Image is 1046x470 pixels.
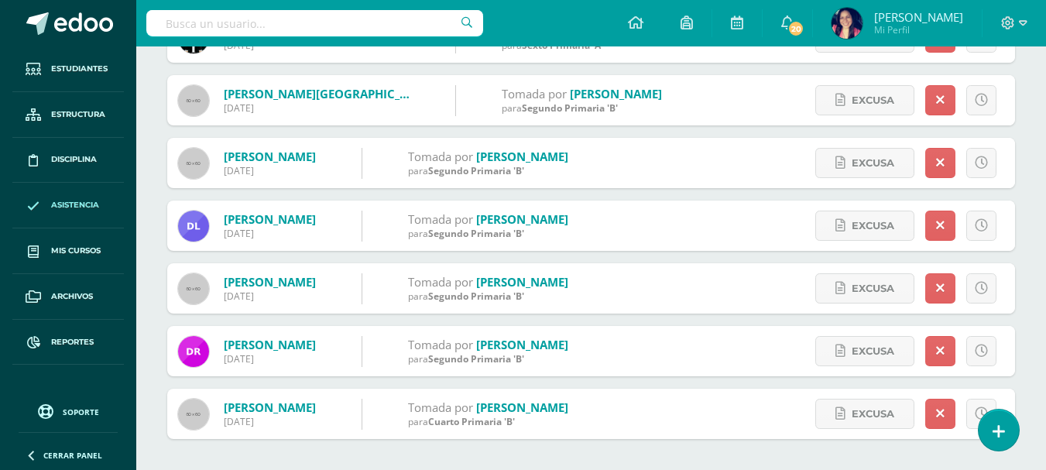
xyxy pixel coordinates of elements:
a: [PERSON_NAME] [224,274,316,290]
span: Excusa [852,400,894,428]
a: Excusa [815,211,914,241]
span: Excusa [852,211,894,240]
img: c7095d21e6fa6473761d2f1751da7def.png [178,336,209,367]
img: 60x60 [178,85,209,116]
span: Archivos [51,290,93,303]
a: Estructura [12,92,124,138]
a: [PERSON_NAME] [570,86,662,101]
span: Segundo Primaria 'B' [522,101,618,115]
a: [PERSON_NAME] [224,337,316,352]
div: [DATE] [224,290,316,303]
div: para [408,290,568,303]
a: Reportes [12,320,124,365]
div: [DATE] [224,352,316,365]
span: Excusa [852,149,894,177]
span: Excusa [852,337,894,365]
span: Mis cursos [51,245,101,257]
a: Soporte [19,400,118,421]
span: Estudiantes [51,63,108,75]
span: Estructura [51,108,105,121]
a: Estudiantes [12,46,124,92]
div: [DATE] [224,415,316,428]
span: Segundo Primaria 'B' [428,164,524,177]
img: 60x60 [178,399,209,430]
div: [DATE] [224,227,316,240]
div: para [408,227,568,240]
span: Segundo Primaria 'B' [428,352,524,365]
a: Excusa [815,336,914,366]
img: 60x60 [178,273,209,304]
span: Cuarto Primaria 'B' [428,415,515,428]
a: [PERSON_NAME] [476,149,568,164]
span: Tomada por [408,337,473,352]
span: Excusa [852,274,894,303]
div: para [408,164,568,177]
span: 20 [787,20,804,37]
a: Excusa [815,148,914,178]
img: dfd447c6a111fed0fce2ebbcf12e5ad4.png [178,211,209,242]
span: Tomada por [408,274,473,290]
a: [PERSON_NAME] [224,211,316,227]
span: Tomada por [408,149,473,164]
a: Asistencia [12,183,124,228]
div: [DATE] [224,164,316,177]
div: para [502,101,662,115]
span: Tomada por [408,211,473,227]
a: Archivos [12,274,124,320]
a: [PERSON_NAME] [224,400,316,415]
a: [PERSON_NAME][GEOGRAPHIC_DATA] [224,86,434,101]
a: Disciplina [12,138,124,184]
span: Reportes [51,336,94,348]
span: Soporte [63,407,99,417]
a: [PERSON_NAME] [476,274,568,290]
span: Cerrar panel [43,450,102,461]
span: Tomada por [408,400,473,415]
a: [PERSON_NAME] [476,337,568,352]
div: para [408,352,568,365]
div: para [408,415,568,428]
span: [PERSON_NAME] [874,9,963,25]
a: [PERSON_NAME] [224,149,316,164]
a: [PERSON_NAME] [476,211,568,227]
a: Mis cursos [12,228,124,274]
span: Asistencia [51,199,99,211]
span: Excusa [852,86,894,115]
a: Excusa [815,85,914,115]
img: 60x60 [178,148,209,179]
span: Disciplina [51,153,97,166]
input: Busca un usuario... [146,10,483,36]
img: 1ddc30fbb94eda4e92d8232ccb25b2c3.png [832,8,863,39]
a: [PERSON_NAME] [476,400,568,415]
div: [DATE] [224,101,410,115]
span: Segundo Primaria 'B' [428,227,524,240]
span: Mi Perfil [874,23,963,36]
a: Excusa [815,399,914,429]
a: Excusa [815,273,914,304]
span: Tomada por [502,86,567,101]
span: Segundo Primaria 'B' [428,290,524,303]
